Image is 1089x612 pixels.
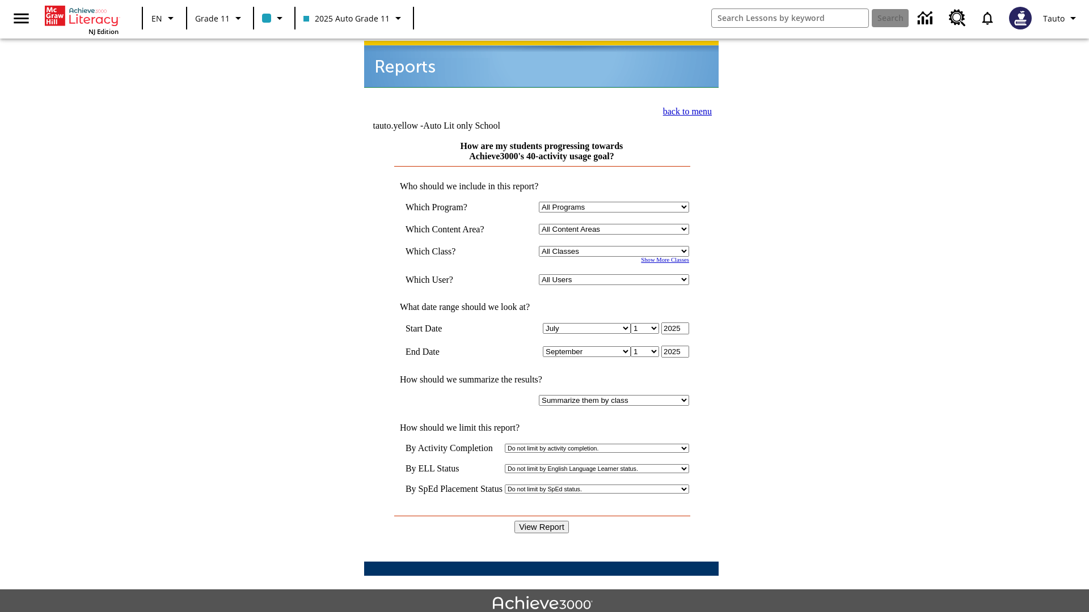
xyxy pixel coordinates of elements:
td: By Activity Completion [406,443,503,453]
td: By ELL Status [406,464,503,474]
td: How should we summarize the results? [394,375,689,385]
button: Grade: Grade 11, Select a grade [191,8,250,28]
span: 2025 Auto Grade 11 [303,12,390,24]
a: back to menu [663,107,712,116]
td: Who should we include in this report? [394,181,689,192]
span: Grade 11 [195,12,230,24]
button: Select a new avatar [1002,3,1039,33]
td: Which Program? [406,202,501,212]
button: Open side menu [5,2,38,35]
a: Data Center [911,3,942,34]
td: Which User? [406,274,501,285]
button: Class color is light blue. Change class color [258,8,291,28]
span: Tauto [1043,12,1065,24]
td: End Date [406,346,501,358]
td: What date range should we look at? [394,302,689,312]
a: Resource Center, Will open in new tab [942,3,973,33]
td: Start Date [406,322,501,334]
td: By SpEd Placement Status [406,484,503,494]
a: How are my students progressing towards Achieve3000's 40-activity usage goal? [461,141,623,161]
button: Class: 2025 Auto Grade 11, Select your class [299,8,410,28]
a: Show More Classes [641,257,689,263]
button: Profile/Settings [1039,8,1084,28]
button: Language: EN, Select a language [146,8,183,28]
input: search field [712,9,868,27]
td: How should we limit this report? [394,423,689,433]
span: NJ Edition [88,27,119,36]
td: Which Class? [406,246,501,257]
nobr: Which Content Area? [406,224,484,234]
nobr: Auto Lit only School [423,121,500,130]
div: Home [45,3,119,36]
img: header [364,41,719,88]
td: tauto.yellow - [373,121,581,131]
span: EN [151,12,162,24]
a: Notifications [973,3,1002,33]
input: View Report [514,521,569,533]
img: Avatar [1009,7,1032,29]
